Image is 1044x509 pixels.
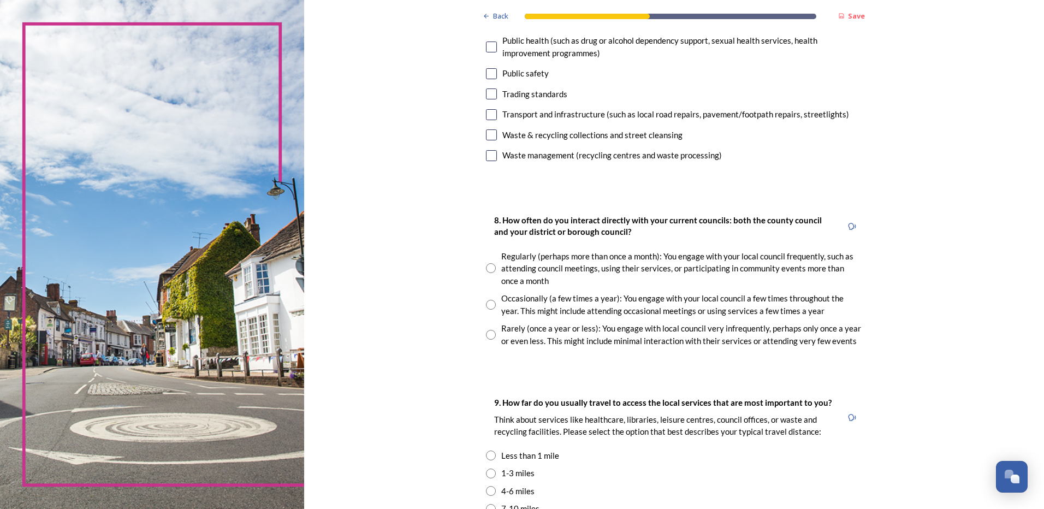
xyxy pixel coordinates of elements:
div: Occasionally (a few times a year): You engage with your local council a few times throughout the ... [501,292,862,317]
strong: 8. How often do you interact directly with your current councils: both the county council and you... [494,215,823,236]
div: Regularly (perhaps more than once a month): You engage with your local council frequently, such a... [501,250,862,287]
div: Trading standards [502,88,567,100]
div: Public safety [502,67,549,80]
div: Transport and infrastructure (such as local road repairs, pavement/footpath repairs, streetlights) [502,108,849,121]
div: Public health (such as drug or alcohol dependency support, sexual health services, health improve... [502,34,862,59]
div: Less than 1 mile [501,449,559,462]
div: Waste & recycling collections and street cleansing [502,129,683,141]
p: Think about services like healthcare, libraries, leisure centres, council offices, or waste and r... [494,414,834,437]
div: Rarely (once a year or less): You engage with local council very infrequently, perhaps only once ... [501,322,862,347]
div: 4-6 miles [501,485,535,498]
div: 1-3 miles [501,467,535,480]
div: Waste management (recycling centres and waste processing) [502,149,722,162]
button: Open Chat [996,461,1028,493]
strong: Save [848,11,865,21]
strong: 9. How far do you usually travel to access the local services that are most important to you? [494,398,832,407]
span: Back [493,11,508,21]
